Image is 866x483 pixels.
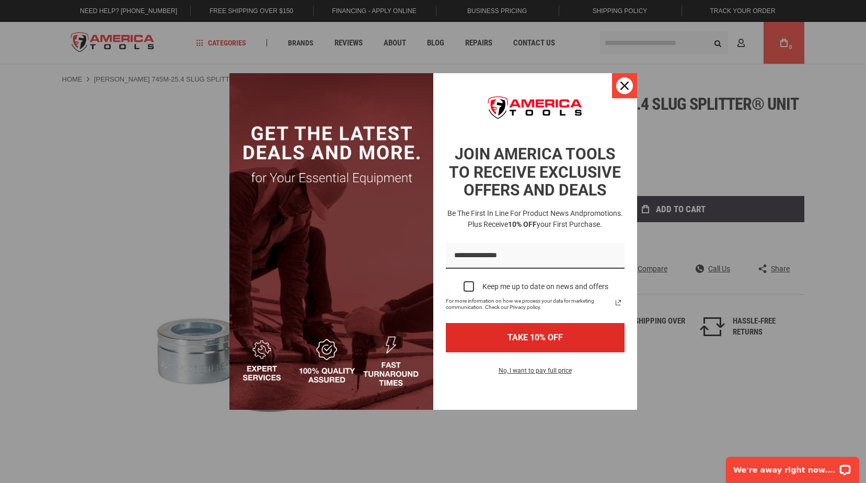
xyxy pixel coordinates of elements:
a: Read our Privacy Policy [612,296,625,309]
div: Keep me up to date on news and offers [482,282,608,291]
span: For more information on how we process your data for marketing communication. Check our Privacy p... [446,298,612,310]
button: Close [612,73,637,98]
svg: close icon [620,82,629,90]
strong: 10% OFF [508,220,537,228]
strong: JOIN AMERICA TOOLS TO RECEIVE EXCLUSIVE OFFERS AND DEALS [449,145,621,199]
button: No, I want to pay full price [490,365,580,383]
span: promotions. Plus receive your first purchase. [468,209,623,228]
button: TAKE 10% OFF [446,323,625,352]
h3: Be the first in line for product news and [444,208,627,230]
svg: link icon [612,296,625,309]
iframe: LiveChat chat widget [719,450,866,483]
input: Email field [446,243,625,269]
